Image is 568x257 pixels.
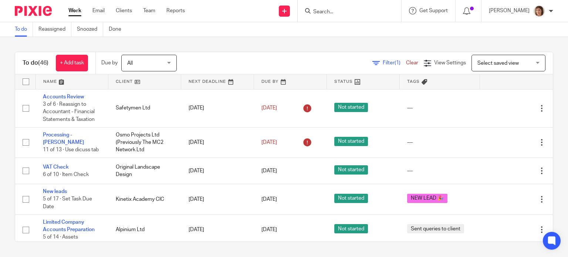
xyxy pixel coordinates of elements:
[181,89,254,127] td: [DATE]
[23,59,48,67] h1: To do
[407,167,473,175] div: ---
[43,172,89,177] span: 6 of 10 · Item Check
[181,158,254,184] td: [DATE]
[43,147,99,152] span: 11 of 13 · Use dicuss tab
[38,22,71,37] a: Reassigned
[108,158,181,184] td: Original Landscape Design
[143,7,155,14] a: Team
[166,7,185,14] a: Reports
[108,89,181,127] td: Safetymen Ltd
[407,194,447,203] span: NEW LEAD 🎉
[477,61,519,66] span: Select saved view
[383,60,406,65] span: Filter
[43,165,69,170] a: VAT Check
[181,184,254,214] td: [DATE]
[101,59,118,67] p: Due by
[407,104,473,112] div: ---
[116,7,132,14] a: Clients
[43,235,78,240] span: 5 of 14 · Assets
[43,94,84,99] a: Accounts Review
[334,137,368,146] span: Not started
[395,60,400,65] span: (1)
[334,224,368,233] span: Not started
[127,61,133,66] span: All
[77,22,103,37] a: Snoozed
[407,224,464,233] span: Sent queries to client
[68,7,81,14] a: Work
[108,214,181,245] td: Alpinium Ltd
[92,7,105,14] a: Email
[406,60,418,65] a: Clear
[434,60,466,65] span: View Settings
[56,55,88,71] a: + Add task
[43,102,95,122] span: 3 of 6 · Reassign to Accountant - Financial Statements & Taxation
[334,194,368,203] span: Not started
[261,140,277,145] span: [DATE]
[312,9,379,16] input: Search
[261,105,277,111] span: [DATE]
[407,80,420,84] span: Tags
[108,127,181,158] td: Osmo Projects Ltd (Previously The MC2 Network Ltd
[419,8,448,13] span: Get Support
[181,127,254,158] td: [DATE]
[108,184,181,214] td: Kinetix Academy CIC
[43,220,95,232] a: Limited Company Accounts Preparation
[533,5,545,17] img: Pixie%204.jpg
[334,165,368,175] span: Not started
[109,22,127,37] a: Done
[43,189,67,194] a: New leads
[43,197,92,210] span: 5 of 17 · Set Task Due Date
[489,7,530,14] p: [PERSON_NAME]
[407,139,473,146] div: ---
[261,197,277,202] span: [DATE]
[261,227,277,232] span: [DATE]
[261,168,277,173] span: [DATE]
[15,22,33,37] a: To do
[334,103,368,112] span: Not started
[15,6,52,16] img: Pixie
[43,132,84,145] a: Processing - [PERSON_NAME]
[181,214,254,245] td: [DATE]
[38,60,48,66] span: (46)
